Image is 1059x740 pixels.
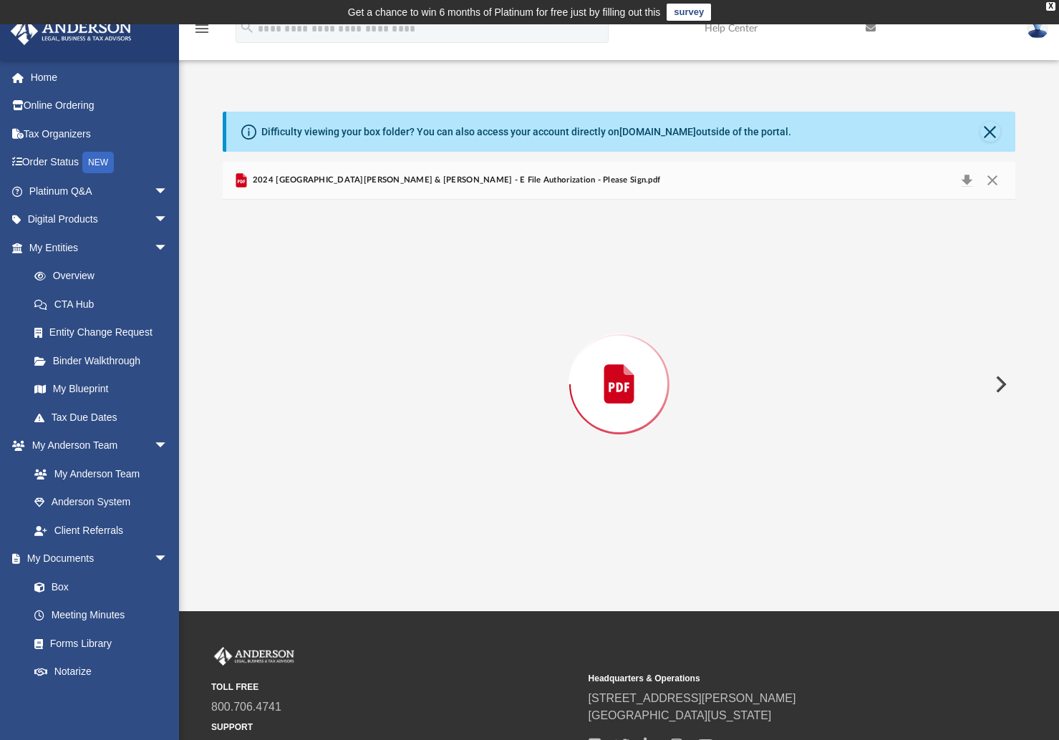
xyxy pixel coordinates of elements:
button: Next File [984,364,1015,404]
a: Overview [20,262,190,291]
img: Anderson Advisors Platinum Portal [211,647,297,666]
a: CTA Hub [20,290,190,318]
a: Entity Change Request [20,318,190,347]
a: My Entitiesarrow_drop_down [10,233,190,262]
a: survey [667,4,711,21]
a: Box [20,573,175,601]
a: Tax Organizers [10,120,190,148]
a: Home [10,63,190,92]
div: NEW [82,152,114,173]
a: Online Ordering [10,92,190,120]
span: arrow_drop_down [154,205,183,235]
button: Download [954,170,980,190]
span: arrow_drop_down [154,432,183,461]
a: [DOMAIN_NAME] [619,126,696,137]
a: Digital Productsarrow_drop_down [10,205,190,234]
a: [GEOGRAPHIC_DATA][US_STATE] [589,709,772,721]
img: Anderson Advisors Platinum Portal [6,17,136,45]
a: My Blueprint [20,375,183,404]
span: arrow_drop_down [154,545,183,574]
span: arrow_drop_down [154,686,183,715]
div: Preview [223,162,1015,569]
span: arrow_drop_down [154,177,183,206]
a: menu [193,27,211,37]
button: Close [980,170,1005,190]
i: menu [193,20,211,37]
i: search [239,19,255,35]
a: Online Learningarrow_drop_down [10,686,183,714]
small: TOLL FREE [211,681,579,693]
a: Client Referrals [20,516,183,545]
div: close [1046,2,1055,11]
img: User Pic [1027,18,1048,39]
a: Tax Due Dates [20,403,190,432]
small: Headquarters & Operations [589,672,956,685]
a: Forms Library [20,629,175,658]
a: My Anderson Team [20,459,175,488]
a: Platinum Q&Aarrow_drop_down [10,177,190,205]
span: arrow_drop_down [154,233,183,263]
a: Meeting Minutes [20,601,183,630]
a: My Anderson Teamarrow_drop_down [10,432,183,460]
span: 2024 [GEOGRAPHIC_DATA][PERSON_NAME] & [PERSON_NAME] - E File Authorization - Please Sign.pdf [250,174,661,187]
a: Binder Walkthrough [20,346,190,375]
a: My Documentsarrow_drop_down [10,545,183,573]
div: Difficulty viewing your box folder? You can also access your account directly on outside of the p... [261,125,791,140]
a: 800.706.4741 [211,701,281,713]
a: Anderson System [20,488,183,517]
div: Get a chance to win 6 months of Platinum for free just by filling out this [348,4,661,21]
a: Notarize [20,658,183,686]
small: SUPPORT [211,721,579,734]
a: Order StatusNEW [10,148,190,177]
a: [STREET_ADDRESS][PERSON_NAME] [589,692,796,704]
button: Close [980,122,1000,142]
